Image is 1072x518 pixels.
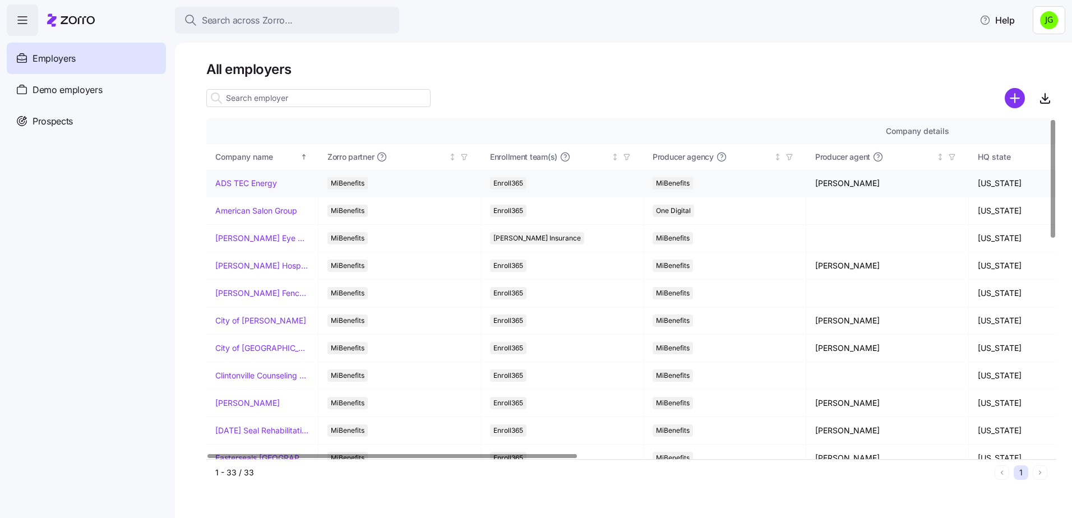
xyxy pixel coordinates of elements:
[215,205,297,216] a: American Salon Group
[331,287,364,299] span: MiBenefits
[611,153,619,161] div: Not sorted
[656,397,690,409] span: MiBenefits
[806,335,969,362] td: [PERSON_NAME]
[331,342,364,354] span: MiBenefits
[493,287,523,299] span: Enroll365
[7,74,166,105] a: Demo employers
[656,287,690,299] span: MiBenefits
[331,424,364,437] span: MiBenefits
[449,153,456,161] div: Not sorted
[656,232,690,244] span: MiBenefits
[656,260,690,272] span: MiBenefits
[215,315,306,326] a: City of [PERSON_NAME]
[1040,11,1058,29] img: a4774ed6021b6d0ef619099e609a7ec5
[331,205,364,217] span: MiBenefits
[206,144,318,170] th: Company nameSorted ascending
[493,397,523,409] span: Enroll365
[331,397,364,409] span: MiBenefits
[806,445,969,472] td: [PERSON_NAME]
[215,452,309,464] a: Easterseals [GEOGRAPHIC_DATA] & [GEOGRAPHIC_DATA][US_STATE]
[206,61,1056,78] h1: All employers
[327,151,374,163] span: Zorro partner
[331,260,364,272] span: MiBenefits
[493,232,581,244] span: [PERSON_NAME] Insurance
[215,233,309,244] a: [PERSON_NAME] Eye Associates
[493,342,523,354] span: Enroll365
[7,43,166,74] a: Employers
[774,153,782,161] div: Not sorted
[971,9,1024,31] button: Help
[493,452,523,464] span: Enroll365
[493,369,523,382] span: Enroll365
[175,7,399,34] button: Search across Zorro...
[656,369,690,382] span: MiBenefits
[656,342,690,354] span: MiBenefits
[331,369,364,382] span: MiBenefits
[806,170,969,197] td: [PERSON_NAME]
[493,177,523,189] span: Enroll365
[300,153,308,161] div: Sorted ascending
[215,425,309,436] a: [DATE] Seal Rehabilitation Center of [GEOGRAPHIC_DATA]
[653,151,714,163] span: Producer agency
[806,417,969,445] td: [PERSON_NAME]
[656,452,690,464] span: MiBenefits
[1014,465,1028,480] button: 1
[33,83,103,97] span: Demo employers
[493,205,523,217] span: Enroll365
[1005,88,1025,108] svg: add icon
[815,151,870,163] span: Producer agent
[806,390,969,417] td: [PERSON_NAME]
[318,144,481,170] th: Zorro partnerNot sorted
[215,343,309,354] a: City of [GEOGRAPHIC_DATA]
[656,424,690,437] span: MiBenefits
[33,52,76,66] span: Employers
[656,205,691,217] span: One Digital
[1033,465,1047,480] button: Next page
[215,288,309,299] a: [PERSON_NAME] Fence Company
[202,13,293,27] span: Search across Zorro...
[215,397,280,409] a: [PERSON_NAME]
[215,260,309,271] a: [PERSON_NAME] Hospitality
[493,260,523,272] span: Enroll365
[215,151,298,163] div: Company name
[215,178,277,189] a: ADS TEC Energy
[806,252,969,280] td: [PERSON_NAME]
[490,151,557,163] span: Enrollment team(s)
[331,177,364,189] span: MiBenefits
[481,144,644,170] th: Enrollment team(s)Not sorted
[493,424,523,437] span: Enroll365
[331,232,364,244] span: MiBenefits
[936,153,944,161] div: Not sorted
[331,314,364,327] span: MiBenefits
[656,177,690,189] span: MiBenefits
[806,144,969,170] th: Producer agentNot sorted
[644,144,806,170] th: Producer agencyNot sorted
[656,314,690,327] span: MiBenefits
[995,465,1009,480] button: Previous page
[215,467,990,478] div: 1 - 33 / 33
[806,307,969,335] td: [PERSON_NAME]
[493,314,523,327] span: Enroll365
[979,13,1015,27] span: Help
[331,452,364,464] span: MiBenefits
[33,114,73,128] span: Prospects
[206,89,431,107] input: Search employer
[7,105,166,137] a: Prospects
[215,370,309,381] a: Clintonville Counseling and Wellness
